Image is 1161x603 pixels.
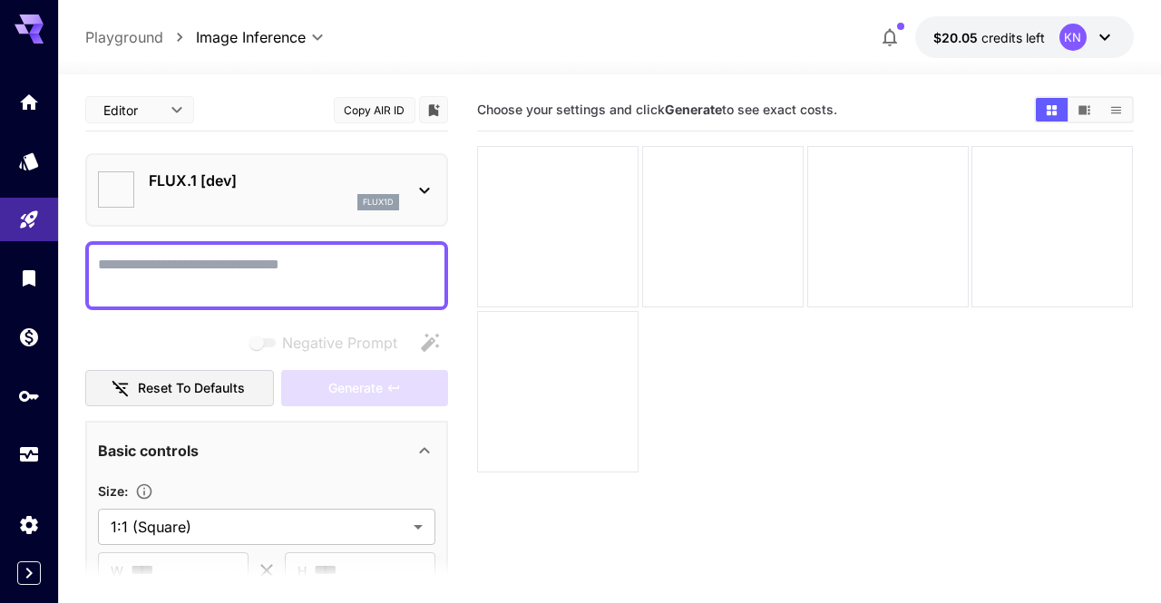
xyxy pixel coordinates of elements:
div: Home [18,91,40,113]
span: credits left [981,30,1045,45]
span: $20.05 [933,30,981,45]
a: Playground [85,26,163,48]
div: FLUX.1 [dev]flux1d [98,162,435,218]
p: flux1d [363,196,394,209]
button: Adjust the dimensions of the generated image by specifying its width and height in pixels, or sel... [128,482,161,501]
p: Basic controls [98,440,199,462]
b: Generate [665,102,722,117]
span: 1:1 (Square) [111,516,406,538]
div: Basic controls [98,429,435,472]
div: KN [1059,24,1087,51]
button: Show images in video view [1068,98,1100,122]
span: Choose your settings and click to see exact costs. [477,102,837,117]
div: Show images in grid viewShow images in video viewShow images in list view [1034,96,1134,123]
button: Show images in list view [1100,98,1132,122]
button: $20.05KN [915,16,1134,58]
div: $20.05 [933,28,1045,47]
p: FLUX.1 [dev] [149,170,399,191]
div: Wallet [18,326,40,348]
span: Negative prompts are not compatible with the selected model. [246,331,412,354]
button: Expand sidebar [17,561,41,585]
button: Reset to defaults [85,370,274,407]
span: Size : [98,483,128,499]
div: API Keys [18,384,40,407]
div: Settings [18,513,40,536]
div: Playground [18,209,40,231]
span: Editor [103,101,160,120]
button: Copy AIR ID [334,97,415,123]
span: Image Inference [196,26,306,48]
span: Negative Prompt [282,332,397,354]
div: Library [18,267,40,289]
button: Add to library [425,99,442,121]
div: Models [18,150,40,172]
nav: breadcrumb [85,26,196,48]
button: Show images in grid view [1036,98,1068,122]
div: Usage [18,443,40,466]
